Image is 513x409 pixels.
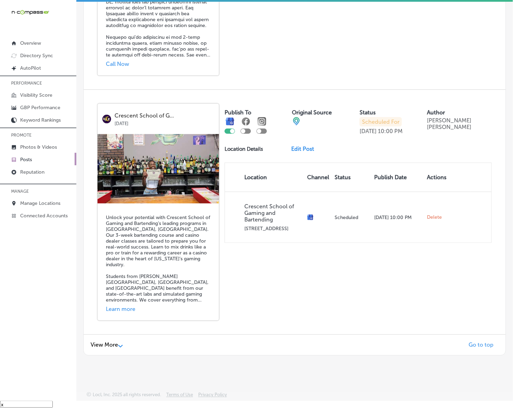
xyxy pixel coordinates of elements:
p: 10:00 PM [378,128,403,134]
th: Channel [304,163,332,192]
p: [DATE] [360,128,377,134]
label: Author [427,109,445,116]
label: Status [360,109,376,116]
a: Terms of Use [166,392,193,401]
p: Overview [20,40,41,46]
p: Directory Sync [20,53,53,59]
p: Locl, Inc. 2025 all rights reserved. [93,392,161,398]
p: Reputation [20,169,44,175]
p: [DATE] 10:00 PM [375,215,421,220]
p: Keyword Rankings [20,117,61,123]
p: AutoPilot [20,65,41,71]
th: Status [332,163,371,192]
img: logo [102,115,111,123]
span: Go to top [469,342,494,348]
span: Delete [427,214,442,220]
p: [PERSON_NAME] [PERSON_NAME] [427,117,492,130]
th: Publish Date [372,163,424,192]
img: 660ab0bf-5cc7-4cb8-ba1c-48b5ae0f18e60NCTV_CLogo_TV_Black_-500x88.png [11,9,49,16]
p: Visibility Score [20,92,52,98]
img: d09b7fdf-49ab-4145-90e8-0a255c5588b5131453272_846989572579977_3727712566716260665_n.jpg [98,134,219,203]
p: Manage Locations [20,200,60,206]
p: Posts [20,157,32,163]
th: Actions [424,163,449,192]
p: Connected Accounts [20,213,68,219]
p: Crescent School of G... [115,113,214,119]
p: Scheduled [335,215,369,220]
p: [STREET_ADDRESS] [244,226,302,232]
a: Edit Post [292,146,320,152]
h5: Unlock your potential with Crescent School of Gaming and Bartending’s leading programs in [GEOGRA... [106,215,211,303]
label: Publish To [225,109,251,116]
label: Original Source [292,109,332,116]
p: Crescent School of Gaming and Bartending [244,203,302,223]
p: Scheduled For [360,117,402,127]
p: GBP Performance [20,105,60,111]
p: [DATE] [115,119,214,126]
a: Privacy Policy [198,392,227,401]
p: Location Details [225,146,263,152]
th: Location [225,163,304,192]
span: View More [91,342,118,348]
p: Photos & Videos [20,144,57,150]
img: cba84b02adce74ede1fb4a8549a95eca.png [292,117,301,125]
